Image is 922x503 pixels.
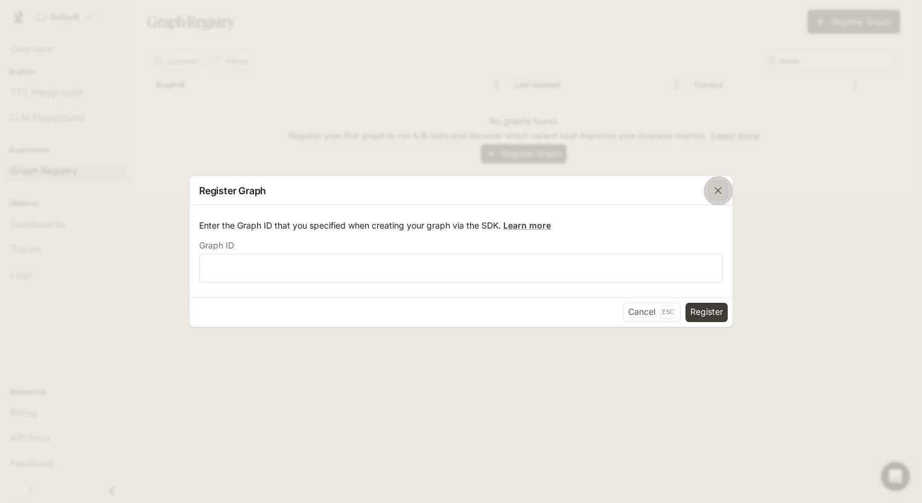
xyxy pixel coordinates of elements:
[199,241,234,250] p: Graph ID
[660,305,675,318] p: Esc
[199,220,723,232] p: Enter the Graph ID that you specified when creating your graph via the SDK.
[503,220,551,230] a: Learn more
[623,303,681,322] button: CancelEsc
[199,183,266,198] p: Register Graph
[685,303,728,322] button: Register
